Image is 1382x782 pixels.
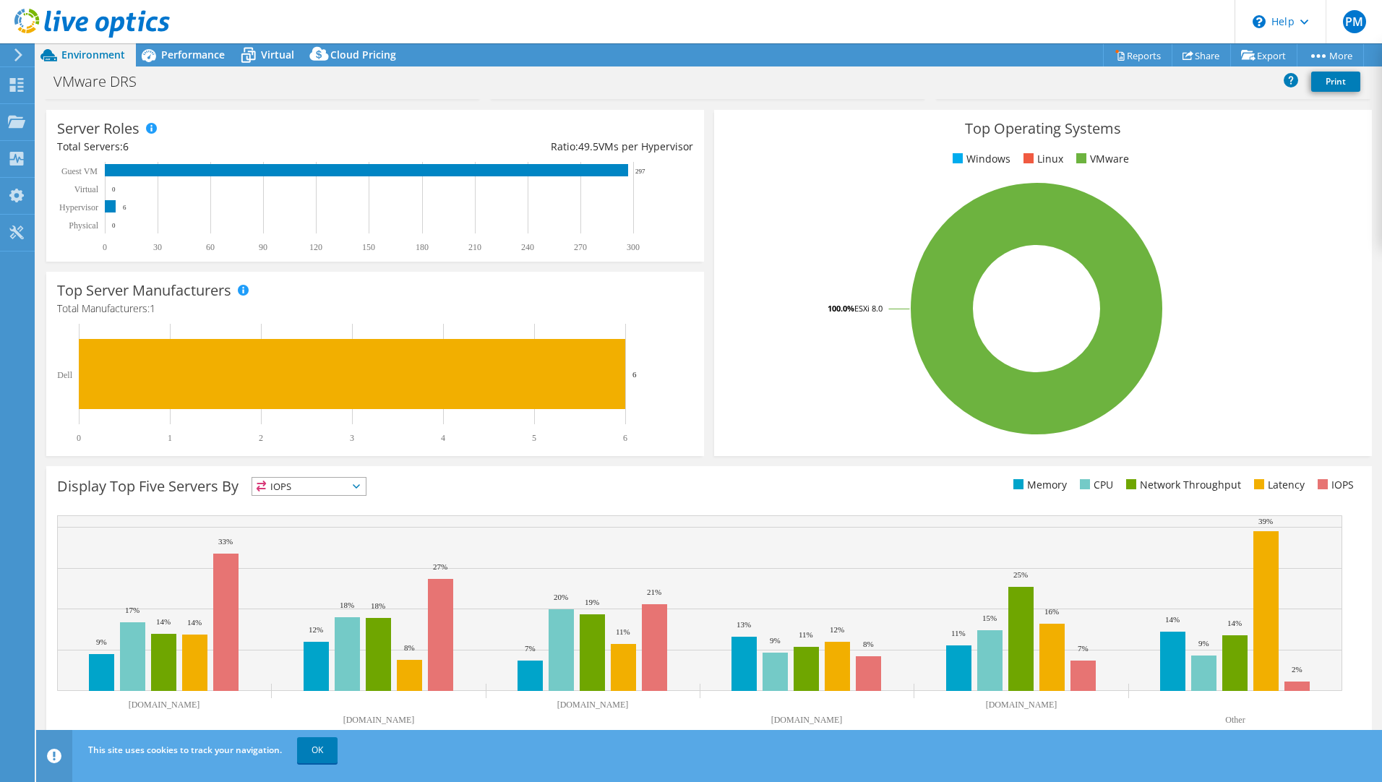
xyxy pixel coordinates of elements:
[623,433,627,443] text: 6
[982,614,997,622] text: 15%
[1013,570,1028,579] text: 25%
[830,625,844,634] text: 12%
[433,562,447,571] text: 27%
[96,637,107,646] text: 9%
[350,433,354,443] text: 3
[375,139,693,155] div: Ratio: VMs per Hypervisor
[57,121,140,137] h3: Server Roles
[986,700,1057,710] text: [DOMAIN_NAME]
[129,700,200,710] text: [DOMAIN_NAME]
[150,301,155,315] span: 1
[1073,151,1129,167] li: VMware
[206,242,215,252] text: 60
[112,222,116,229] text: 0
[125,606,140,614] text: 17%
[112,186,116,193] text: 0
[627,242,640,252] text: 300
[1172,44,1231,66] a: Share
[574,242,587,252] text: 270
[532,433,536,443] text: 5
[1253,15,1266,28] svg: \n
[330,48,396,61] span: Cloud Pricing
[1227,619,1242,627] text: 14%
[309,242,322,252] text: 120
[123,139,129,153] span: 6
[441,433,445,443] text: 4
[771,715,843,725] text: [DOMAIN_NAME]
[585,598,599,606] text: 19%
[123,204,126,211] text: 6
[863,640,874,648] text: 8%
[252,478,366,495] span: IOPS
[1250,477,1305,493] li: Latency
[770,636,781,645] text: 9%
[647,588,661,596] text: 21%
[799,630,813,639] text: 11%
[259,242,267,252] text: 90
[468,242,481,252] text: 210
[168,433,172,443] text: 1
[554,593,568,601] text: 20%
[153,242,162,252] text: 30
[57,283,231,298] h3: Top Server Manufacturers
[371,601,385,610] text: 18%
[854,303,883,314] tspan: ESXi 8.0
[1225,715,1245,725] text: Other
[1198,639,1209,648] text: 9%
[1292,665,1302,674] text: 2%
[218,537,233,546] text: 33%
[557,700,629,710] text: [DOMAIN_NAME]
[261,48,294,61] span: Virtual
[343,715,415,725] text: [DOMAIN_NAME]
[69,220,98,231] text: Physical
[737,620,751,629] text: 13%
[1020,151,1063,167] li: Linux
[74,184,99,194] text: Virtual
[57,370,72,380] text: Dell
[1297,44,1364,66] a: More
[161,48,225,61] span: Performance
[61,166,98,176] text: Guest VM
[156,617,171,626] text: 14%
[1258,517,1273,525] text: 39%
[828,303,854,314] tspan: 100.0%
[1076,477,1113,493] li: CPU
[362,242,375,252] text: 150
[57,301,693,317] h4: Total Manufacturers:
[616,627,630,636] text: 11%
[404,643,415,652] text: 8%
[1165,615,1180,624] text: 14%
[951,629,966,637] text: 11%
[632,370,637,379] text: 6
[103,242,107,252] text: 0
[578,139,598,153] span: 49.5
[521,242,534,252] text: 240
[1123,477,1241,493] li: Network Throughput
[340,601,354,609] text: 18%
[1103,44,1172,66] a: Reports
[88,744,282,756] span: This site uses cookies to track your navigation.
[949,151,1010,167] li: Windows
[1078,644,1089,653] text: 7%
[47,74,159,90] h1: VMware DRS
[57,139,375,155] div: Total Servers:
[1010,477,1067,493] li: Memory
[59,202,98,212] text: Hypervisor
[77,433,81,443] text: 0
[1314,477,1354,493] li: IOPS
[187,618,202,627] text: 14%
[309,625,323,634] text: 12%
[259,433,263,443] text: 2
[1230,44,1297,66] a: Export
[61,48,125,61] span: Environment
[635,168,645,175] text: 297
[525,644,536,653] text: 7%
[297,737,338,763] a: OK
[416,242,429,252] text: 180
[725,121,1361,137] h3: Top Operating Systems
[1343,10,1366,33] span: PM
[1044,607,1059,616] text: 16%
[1311,72,1360,92] a: Print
